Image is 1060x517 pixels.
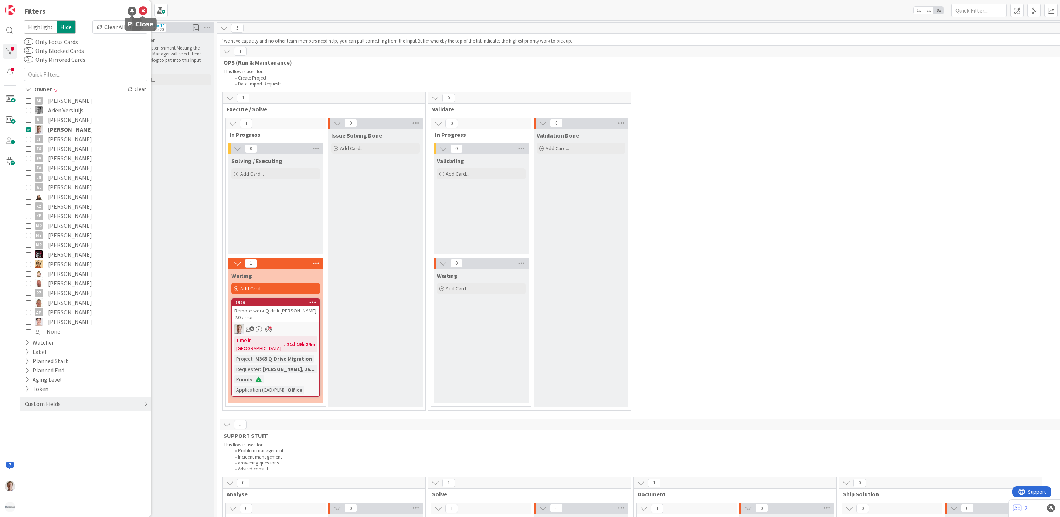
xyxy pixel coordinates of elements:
[432,490,622,498] span: Solve
[92,20,147,34] div: Clear All Filters
[35,154,43,162] div: FV
[48,250,92,259] span: [PERSON_NAME]
[126,85,147,94] div: Clear
[26,125,146,134] button: BO [PERSON_NAME]
[26,240,146,250] button: MR [PERSON_NAME]
[240,170,264,177] span: Add Card...
[232,299,319,322] div: 1926Remote work Q disk [PERSON_NAME] 2.0 error
[227,105,416,113] span: Execute / Solve
[26,327,146,336] button: None
[446,170,469,177] span: Add Card...
[24,46,84,55] label: Only Blocked Cards
[35,202,43,210] div: KZ
[445,119,458,128] span: 0
[5,5,15,15] img: Visit kanbanzone.com
[285,386,286,394] span: :
[240,285,264,292] span: Add Card...
[24,347,47,357] div: Label
[26,221,146,230] button: MD [PERSON_NAME]
[26,144,146,153] button: FS [PERSON_NAME]
[249,326,254,331] span: 5
[48,288,92,298] span: [PERSON_NAME]
[240,504,252,513] span: 0
[24,366,65,375] div: Planned End
[136,21,154,28] h5: Close
[16,1,34,10] span: Support
[48,182,92,192] span: [PERSON_NAME]
[231,272,252,279] span: Waiting
[245,259,257,268] span: 1
[252,375,254,383] span: :
[550,119,563,128] span: 0
[35,125,43,134] img: BO
[48,105,84,115] span: Ariën Versluijs
[240,119,252,128] span: 1
[914,7,924,14] span: 1x
[48,153,92,163] span: [PERSON_NAME]
[252,355,254,363] span: :
[57,20,76,34] span: Hide
[26,317,146,327] button: ll [PERSON_NAME]
[26,269,146,278] button: Rv [PERSON_NAME]
[24,38,33,45] button: Only Focus Cards
[26,153,146,163] button: FV [PERSON_NAME]
[638,490,827,498] span: Document
[437,157,464,165] span: Validating
[231,24,244,33] span: 5
[435,131,522,138] span: In Progress
[26,134,146,144] button: CH [PERSON_NAME]
[344,119,357,128] span: 0
[48,298,92,307] span: [PERSON_NAME]
[26,259,146,269] button: RH [PERSON_NAME]
[48,307,92,317] span: [PERSON_NAME]
[35,308,43,316] div: ZM
[48,269,92,278] span: [PERSON_NAME]
[35,183,43,191] div: KL
[24,56,33,63] button: Only Mirrored Cards
[35,135,43,143] div: CH
[24,357,69,366] div: Planned Start
[35,279,43,287] img: RK
[227,490,416,498] span: Analyse
[35,298,43,307] img: TJ
[48,163,92,173] span: [PERSON_NAME]
[35,270,43,278] img: Rv
[35,212,43,220] div: KB
[48,259,92,269] span: [PERSON_NAME]
[234,324,244,334] img: BO
[856,504,869,513] span: 0
[48,230,92,240] span: [PERSON_NAME]
[284,340,285,348] span: :
[5,481,15,491] img: BO
[437,272,458,279] span: Waiting
[231,157,282,165] span: Solving / Executing
[35,97,43,105] div: AR
[26,96,146,105] button: AR [PERSON_NAME]
[24,399,61,409] div: Custom Fields
[24,55,85,64] label: Only Mirrored Cards
[234,375,252,383] div: Priority
[5,502,15,512] img: avatar
[24,6,45,17] div: Filters
[48,125,93,134] span: [PERSON_NAME]
[26,288,146,298] button: RZ [PERSON_NAME]
[648,479,660,487] span: 1
[26,163,146,173] button: FA [PERSON_NAME]
[235,300,319,305] div: 1926
[26,192,146,202] button: KM [PERSON_NAME]
[234,420,247,429] span: 2
[48,134,92,144] span: [PERSON_NAME]
[26,115,146,125] button: BL [PERSON_NAME]
[446,285,469,292] span: Add Card...
[35,289,43,297] div: RZ
[48,202,92,211] span: [PERSON_NAME]
[924,7,934,14] span: 2x
[285,340,317,348] div: 21d 19h 24m
[237,94,249,102] span: 1
[234,386,285,394] div: Application (CAD/PLM)
[546,145,569,152] span: Add Card...
[26,307,146,317] button: ZM [PERSON_NAME]
[537,132,579,139] span: Validation Done
[35,164,43,172] div: FA
[230,131,316,138] span: In Progress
